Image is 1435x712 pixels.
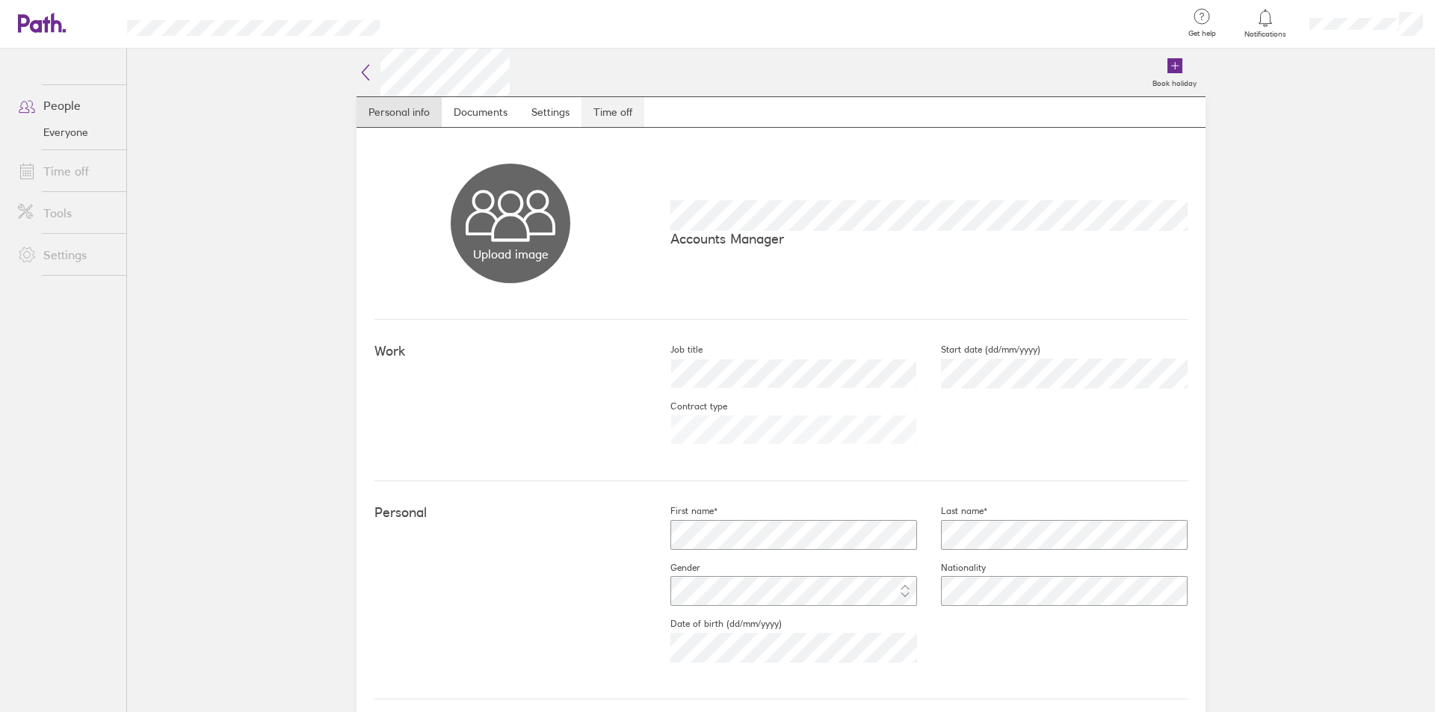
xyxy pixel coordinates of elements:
[374,505,646,521] h4: Personal
[646,618,782,630] label: Date of birth (dd/mm/yyyy)
[1178,29,1226,38] span: Get help
[6,90,126,120] a: People
[519,97,581,127] a: Settings
[1241,7,1290,39] a: Notifications
[357,97,442,127] a: Personal info
[646,562,700,574] label: Gender
[1144,75,1206,88] label: Book holiday
[6,156,126,186] a: Time off
[6,240,126,270] a: Settings
[374,344,646,359] h4: Work
[917,562,986,574] label: Nationality
[442,97,519,127] a: Documents
[1144,49,1206,96] a: Book holiday
[6,120,126,144] a: Everyone
[581,97,644,127] a: Time off
[646,344,703,356] label: Job title
[917,344,1040,356] label: Start date (dd/mm/yyyy)
[670,231,1188,247] p: Accounts Manager
[646,400,727,412] label: Contract type
[917,505,987,517] label: Last name*
[1241,30,1290,39] span: Notifications
[646,505,717,517] label: First name*
[6,198,126,228] a: Tools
